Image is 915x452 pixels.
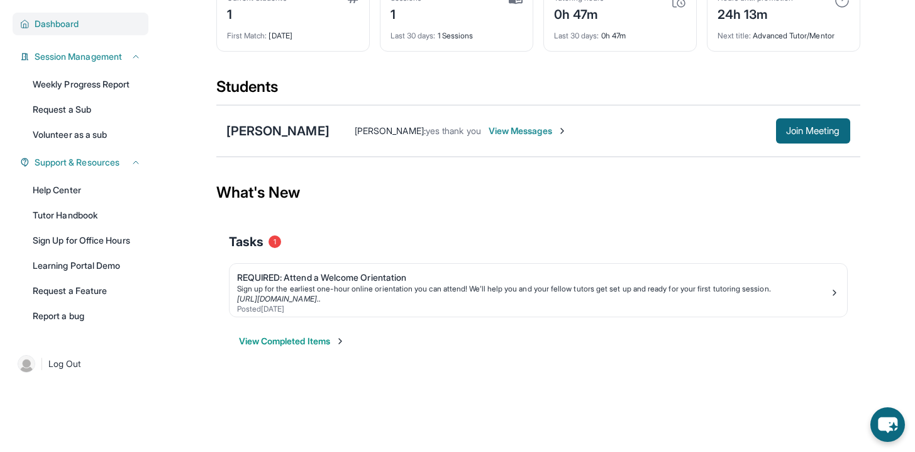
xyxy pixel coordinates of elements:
span: Last 30 days : [554,31,599,40]
div: 24h 13m [718,3,793,23]
button: Session Management [30,50,141,63]
button: chat-button [870,407,905,442]
div: [PERSON_NAME] [226,122,330,140]
div: 0h 47m [554,23,686,41]
div: Posted [DATE] [237,304,829,314]
a: Weekly Progress Report [25,73,148,96]
span: Next title : [718,31,751,40]
span: yes thank you [426,125,481,136]
img: Chevron-Right [557,126,567,136]
a: Volunteer as a sub [25,123,148,146]
a: Report a bug [25,305,148,327]
div: 0h 47m [554,3,604,23]
div: What's New [216,165,860,220]
a: Tutor Handbook [25,204,148,227]
div: Sign up for the earliest one-hour online orientation you can attend! We’ll help you and your fell... [237,284,829,294]
a: |Log Out [13,350,148,378]
a: REQUIRED: Attend a Welcome OrientationSign up for the earliest one-hour online orientation you ca... [230,264,847,317]
a: Request a Sub [25,98,148,121]
div: REQUIRED: Attend a Welcome Orientation [237,271,829,284]
span: Support & Resources [35,156,119,169]
a: Sign Up for Office Hours [25,229,148,252]
button: Dashboard [30,18,141,30]
a: [URL][DOMAIN_NAME].. [237,294,321,303]
span: 1 [269,235,281,248]
span: Join Meeting [786,127,840,135]
div: Students [216,77,860,105]
button: Support & Resources [30,156,141,169]
div: Advanced Tutor/Mentor [718,23,850,41]
div: 1 [227,3,287,23]
img: user-img [18,355,35,373]
span: First Match : [227,31,267,40]
button: View Completed Items [239,335,345,347]
button: Join Meeting [776,118,850,144]
span: Dashboard [35,18,79,30]
span: [PERSON_NAME] : [355,125,426,136]
a: Request a Feature [25,280,148,302]
div: [DATE] [227,23,359,41]
a: Help Center [25,179,148,201]
div: 1 [391,3,422,23]
a: Learning Portal Demo [25,254,148,277]
span: Tasks [229,233,263,251]
span: Log Out [48,358,81,370]
span: Session Management [35,50,122,63]
span: Last 30 days : [391,31,436,40]
span: View Messages [489,125,567,137]
span: | [40,356,43,371]
div: 1 Sessions [391,23,523,41]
